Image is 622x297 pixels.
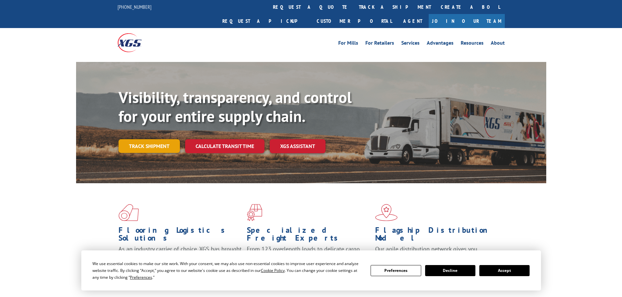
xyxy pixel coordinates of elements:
[425,265,475,276] button: Decline
[217,14,312,28] a: Request a pickup
[81,250,541,290] div: Cookie Consent Prompt
[247,204,262,221] img: xgs-icon-focused-on-flooring-red
[371,265,421,276] button: Preferences
[270,139,326,153] a: XGS ASSISTANT
[397,14,429,28] a: Agent
[338,40,358,48] a: For Mills
[375,226,499,245] h1: Flagship Distribution Model
[118,4,152,10] a: [PHONE_NUMBER]
[119,245,242,268] span: As an industry carrier of choice, XGS has brought innovation and dedication to flooring logistics...
[491,40,505,48] a: About
[247,245,370,274] p: From 123 overlength loads to delicate cargo, our experienced staff knows the best way to move you...
[429,14,505,28] a: Join Our Team
[119,226,242,245] h1: Flooring Logistics Solutions
[365,40,394,48] a: For Retailers
[375,245,495,260] span: Our agile distribution network gives you nationwide inventory management on demand.
[92,260,363,281] div: We use essential cookies to make our site work. With your consent, we may also use non-essential ...
[247,226,370,245] h1: Specialized Freight Experts
[461,40,484,48] a: Resources
[119,139,180,153] a: Track shipment
[119,204,139,221] img: xgs-icon-total-supply-chain-intelligence-red
[375,204,398,221] img: xgs-icon-flagship-distribution-model-red
[119,87,352,126] b: Visibility, transparency, and control for your entire supply chain.
[401,40,420,48] a: Services
[312,14,397,28] a: Customer Portal
[185,139,264,153] a: Calculate transit time
[479,265,530,276] button: Accept
[130,275,152,280] span: Preferences
[427,40,454,48] a: Advantages
[261,268,285,273] span: Cookie Policy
